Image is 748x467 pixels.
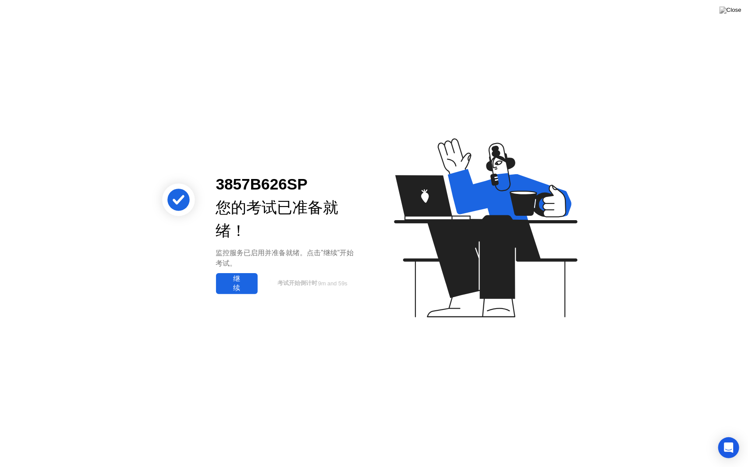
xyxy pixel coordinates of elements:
div: 继续 [219,274,255,293]
div: 监控服务已启用并准备就绪。点击”继续”开始考试。 [216,248,360,269]
div: 3857B626SP [216,173,360,196]
img: Close [720,7,741,14]
div: 您的考试已准备就绪！ [216,196,360,242]
div: Open Intercom Messenger [718,437,739,458]
button: 考试开始倒计时9m and 59s [262,275,360,292]
button: 继续 [216,273,258,294]
span: 9m and 59s [318,280,347,287]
